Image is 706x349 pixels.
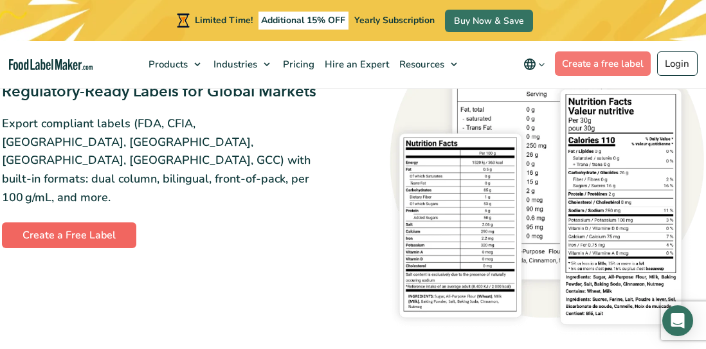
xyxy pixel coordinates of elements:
p: Export compliant labels (FDA, CFIA, [GEOGRAPHIC_DATA], [GEOGRAPHIC_DATA], [GEOGRAPHIC_DATA], [GEO... [2,114,321,207]
a: Hire an Expert [319,41,394,87]
span: Additional 15% OFF [258,12,349,30]
span: Resources [396,58,446,71]
a: Create a Free Label [2,222,136,248]
a: Industries [208,41,277,87]
span: Industries [210,58,259,71]
a: Resources [394,41,464,87]
span: Pricing [280,58,316,71]
a: Create a free label [555,51,651,76]
a: Login [657,51,698,76]
span: Products [145,58,190,71]
div: Open Intercom Messenger [662,305,693,336]
a: Products [143,41,208,87]
span: Limited Time! [195,14,253,26]
a: Buy Now & Save [445,10,533,32]
span: Yearly Subscription [354,14,435,26]
span: Hire an Expert [321,58,391,71]
h3: Regulatory-Ready Labels for Global Markets [2,82,321,102]
a: Pricing [277,41,319,87]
